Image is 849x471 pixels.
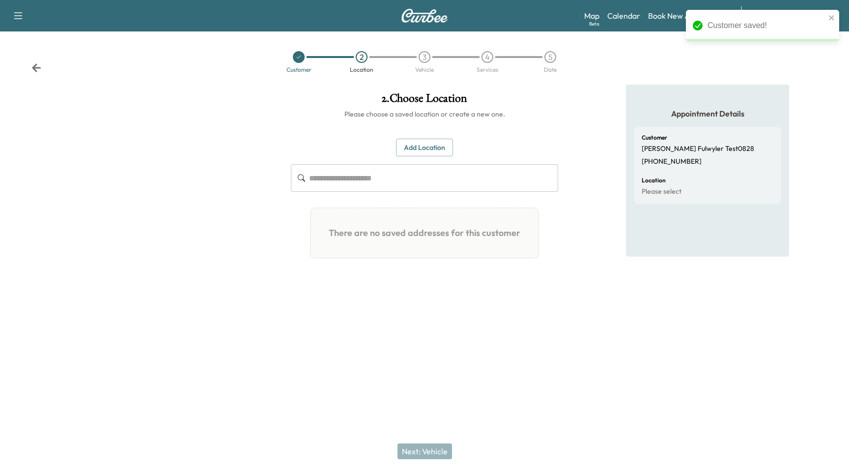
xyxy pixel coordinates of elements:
p: [PERSON_NAME] Fulwyler Test0828 [642,145,754,153]
h6: Location [642,177,666,183]
h6: Customer [642,135,667,141]
h5: Appointment Details [634,108,781,119]
h6: Please choose a saved location or create a new one. [291,109,558,119]
h1: There are no saved addresses for this customer [319,216,530,250]
a: Calendar [607,10,640,22]
p: [PHONE_NUMBER] [642,157,702,166]
p: Please select [642,187,681,196]
a: Book New Appointment [648,10,731,22]
div: 4 [481,51,493,63]
div: Services [477,67,498,73]
div: Customer saved! [707,20,825,31]
div: 3 [419,51,430,63]
img: Curbee Logo [401,9,448,23]
button: close [828,14,835,22]
div: Vehicle [415,67,434,73]
div: 5 [544,51,556,63]
button: Add Location [396,139,453,157]
h1: 2 . Choose Location [291,92,558,109]
div: Back [31,63,41,73]
div: Location [350,67,373,73]
a: MapBeta [584,10,599,22]
div: Beta [589,20,599,28]
div: Date [544,67,557,73]
div: 2 [356,51,368,63]
div: Customer [286,67,311,73]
